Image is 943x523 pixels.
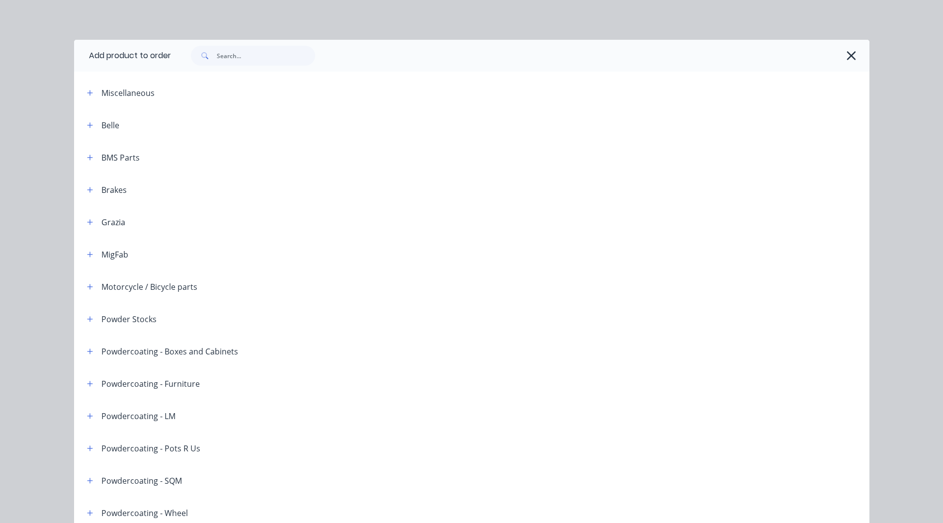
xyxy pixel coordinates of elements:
[101,184,127,196] div: Brakes
[217,46,315,66] input: Search...
[101,475,182,487] div: Powdercoating - SQM
[101,442,200,454] div: Powdercoating - Pots R Us
[101,216,125,228] div: Grazia
[101,507,188,519] div: Powdercoating - Wheel
[101,346,238,357] div: Powdercoating - Boxes and Cabinets
[101,313,157,325] div: Powder Stocks
[101,249,128,261] div: MigFab
[101,152,140,164] div: BMS Parts
[74,40,171,72] div: Add product to order
[101,378,200,390] div: Powdercoating - Furniture
[101,281,197,293] div: Motorcycle / Bicycle parts
[101,87,155,99] div: Miscellaneous
[101,410,175,422] div: Powdercoating - LM
[101,119,119,131] div: Belle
